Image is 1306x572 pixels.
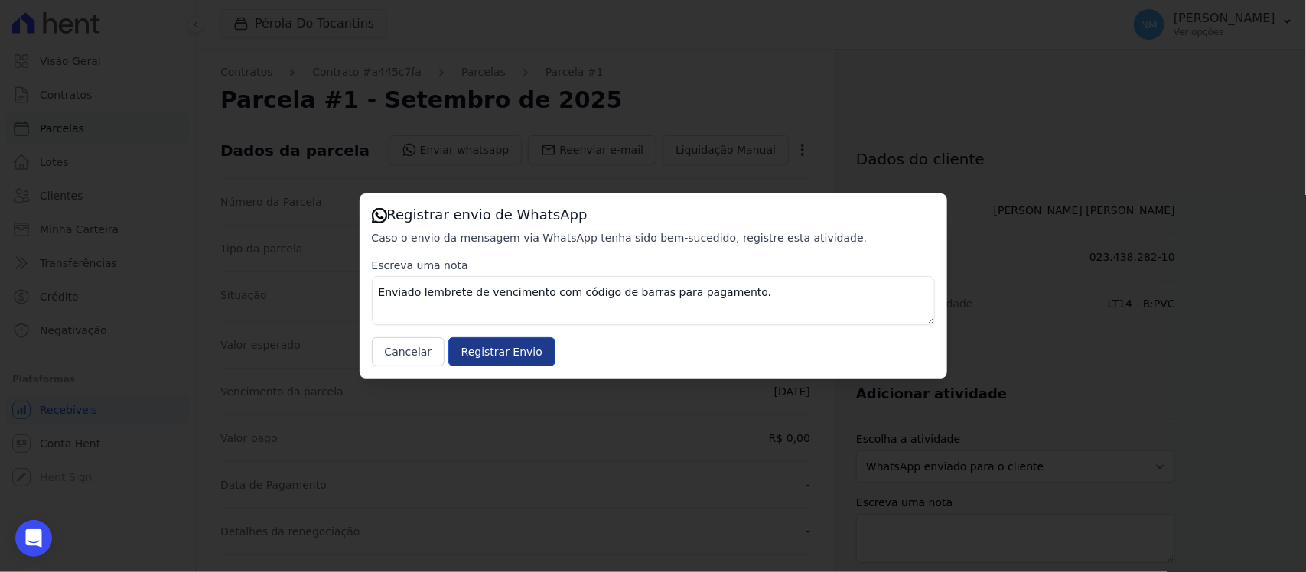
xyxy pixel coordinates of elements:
div: Open Intercom Messenger [15,520,52,557]
button: Cancelar [372,337,445,366]
input: Registrar Envio [448,337,555,366]
h3: Registrar envio de WhatsApp [372,206,935,224]
textarea: Enviado lembrete de vencimento com código de barras para pagamento. [372,276,935,325]
label: Escreva uma nota [372,258,935,273]
p: Caso o envio da mensagem via WhatsApp tenha sido bem-sucedido, registre esta atividade. [372,230,935,245]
